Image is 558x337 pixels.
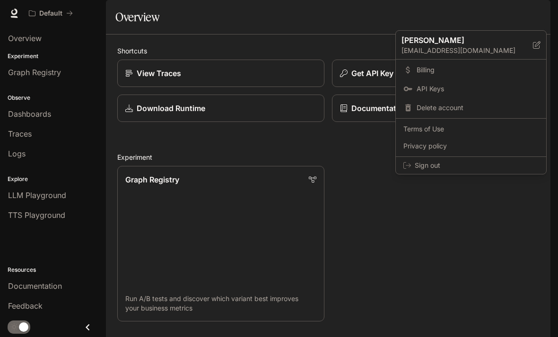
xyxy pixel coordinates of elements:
a: API Keys [398,80,544,97]
div: Delete account [398,99,544,116]
div: Sign out [396,157,546,174]
span: Privacy policy [403,141,539,151]
a: Privacy policy [398,138,544,155]
div: [PERSON_NAME][EMAIL_ADDRESS][DOMAIN_NAME] [396,31,546,60]
span: API Keys [417,84,539,94]
p: [PERSON_NAME] [401,35,518,46]
span: Terms of Use [403,124,539,134]
a: Billing [398,61,544,78]
span: Sign out [415,161,539,170]
p: [EMAIL_ADDRESS][DOMAIN_NAME] [401,46,533,55]
span: Billing [417,65,539,75]
span: Delete account [417,103,539,112]
a: Terms of Use [398,121,544,138]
